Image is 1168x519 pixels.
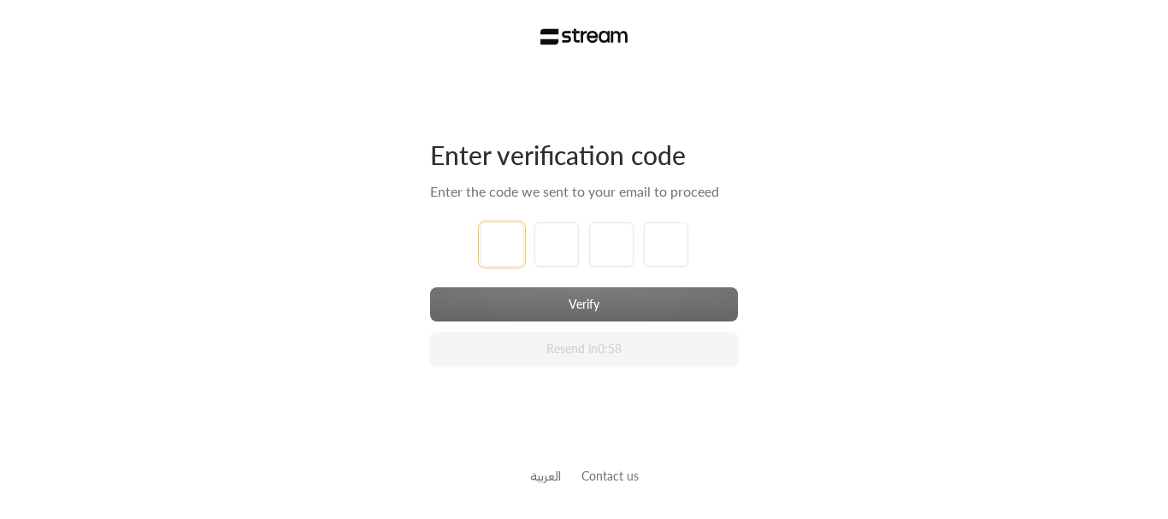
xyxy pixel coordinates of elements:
a: Contact us [581,469,639,483]
img: Stream Logo [540,28,628,45]
div: Enter the code we sent to your email to proceed [430,181,738,202]
a: العربية [530,460,561,492]
button: Contact us [581,467,639,485]
div: Enter verification code [430,139,738,171]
